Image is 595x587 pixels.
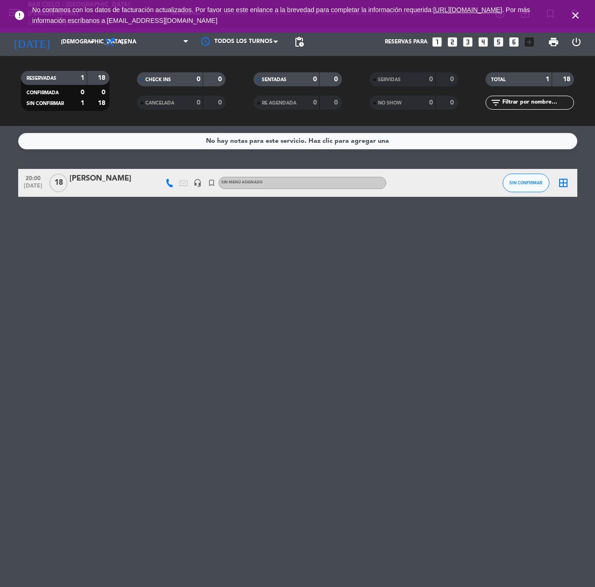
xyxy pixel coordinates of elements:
a: . Por más información escríbanos a [EMAIL_ADDRESS][DOMAIN_NAME] [32,6,530,24]
strong: 0 [450,76,456,83]
span: [DATE] [21,183,45,194]
strong: 18 [98,100,107,106]
strong: 0 [102,89,107,96]
span: NO SHOW [378,101,402,105]
i: power_settings_new [571,36,582,48]
div: LOG OUT [565,28,588,56]
div: No hay notas para este servicio. Haz clic para agregar una [206,136,389,147]
strong: 18 [563,76,572,83]
input: Filtrar por nombre... [501,98,574,108]
strong: 0 [429,76,433,83]
div: [PERSON_NAME] [69,173,149,185]
span: RE AGENDADA [262,101,296,105]
strong: 0 [81,89,84,96]
i: looks_two [446,36,458,48]
span: No contamos con los datos de facturación actualizados. Por favor use este enlance a la brevedad p... [32,6,530,24]
span: Sin menú asignado [221,181,263,184]
i: looks_4 [477,36,489,48]
span: CANCELADA [145,101,174,105]
strong: 0 [313,76,317,83]
i: error [14,10,25,21]
span: print [548,36,559,48]
i: turned_in_not [207,179,216,187]
i: filter_list [490,97,501,108]
strong: 1 [546,76,549,83]
span: pending_actions [294,36,305,48]
strong: 1 [81,100,84,106]
strong: 0 [197,76,200,83]
i: looks_one [431,36,443,48]
button: SIN CONFIRMAR [503,174,549,192]
strong: 0 [218,99,224,106]
span: 20:00 [21,172,45,183]
strong: 0 [197,99,200,106]
span: Reservas para [385,39,428,45]
strong: 0 [313,99,317,106]
i: headset_mic [193,179,202,187]
span: RESERVADAS [27,76,56,81]
i: looks_5 [492,36,505,48]
strong: 1 [81,75,84,81]
span: SIN CONFIRMAR [509,180,542,185]
span: CHECK INS [145,77,171,82]
strong: 18 [98,75,107,81]
i: close [570,10,581,21]
strong: 0 [334,99,340,106]
a: [URL][DOMAIN_NAME] [433,6,502,14]
i: looks_3 [462,36,474,48]
i: looks_6 [508,36,520,48]
span: SERVIDAS [378,77,401,82]
strong: 0 [450,99,456,106]
span: 18 [49,174,68,192]
strong: 0 [334,76,340,83]
span: TOTAL [491,77,506,82]
i: border_all [558,177,569,189]
span: SIN CONFIRMAR [27,101,64,106]
i: add_box [523,36,535,48]
strong: 0 [429,99,433,106]
span: Cena [120,39,137,45]
strong: 0 [218,76,224,83]
span: CONFIRMADA [27,91,59,95]
i: arrow_drop_down [87,36,98,48]
span: SENTADAS [262,77,287,82]
i: [DATE] [7,32,56,52]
